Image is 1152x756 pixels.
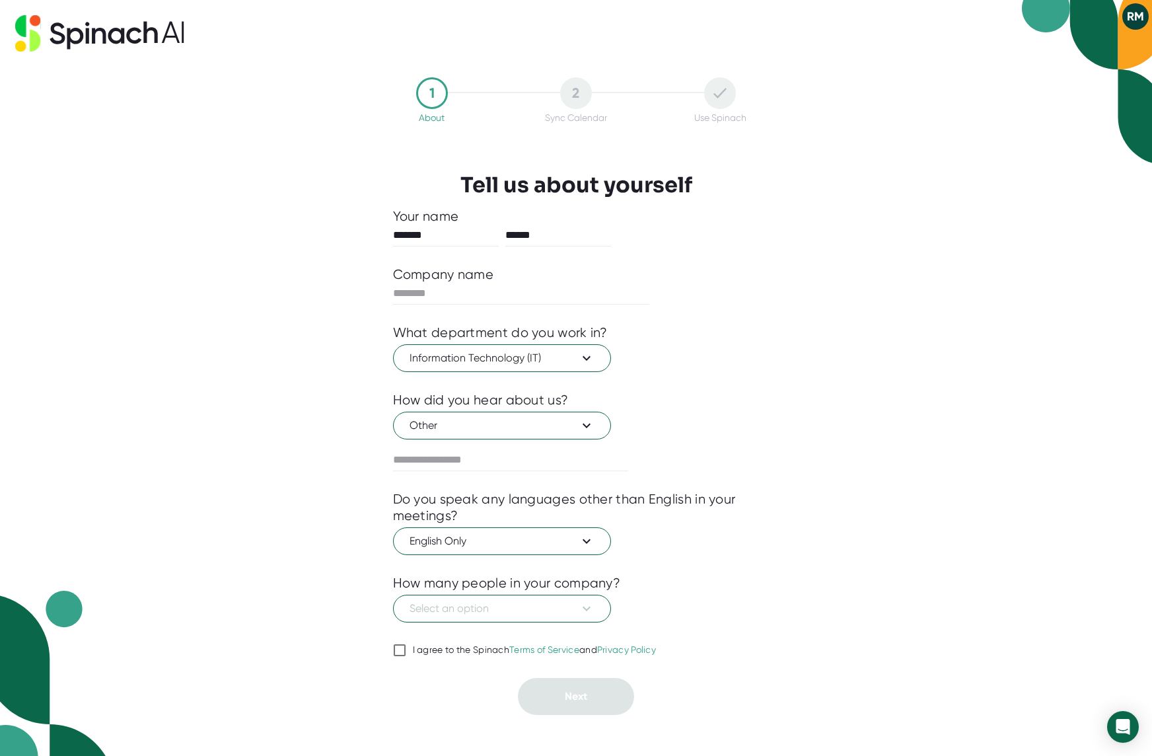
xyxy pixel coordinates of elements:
div: 2 [560,77,592,109]
span: Next [565,690,587,702]
div: About [419,112,445,123]
div: Do you speak any languages other than English in your meetings? [393,491,760,524]
div: Use Spinach [694,112,746,123]
button: Next [518,678,634,715]
button: Other [393,412,611,439]
span: Select an option [410,601,594,617]
a: Terms of Service [509,644,579,655]
div: Company name [393,266,494,283]
button: RM [1122,3,1149,30]
button: Information Technology (IT) [393,344,611,372]
div: Open Intercom Messenger [1107,711,1139,743]
button: English Only [393,527,611,555]
div: I agree to the Spinach and [413,644,657,656]
div: How did you hear about us? [393,392,569,408]
span: Information Technology (IT) [410,350,594,366]
span: English Only [410,533,594,549]
button: Select an option [393,595,611,623]
div: What department do you work in? [393,324,608,341]
div: Your name [393,208,760,225]
div: How many people in your company? [393,575,621,591]
div: 1 [416,77,448,109]
h3: Tell us about yourself [460,172,692,198]
div: Sync Calendar [545,112,607,123]
span: Other [410,418,594,434]
a: Privacy Policy [597,644,656,655]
